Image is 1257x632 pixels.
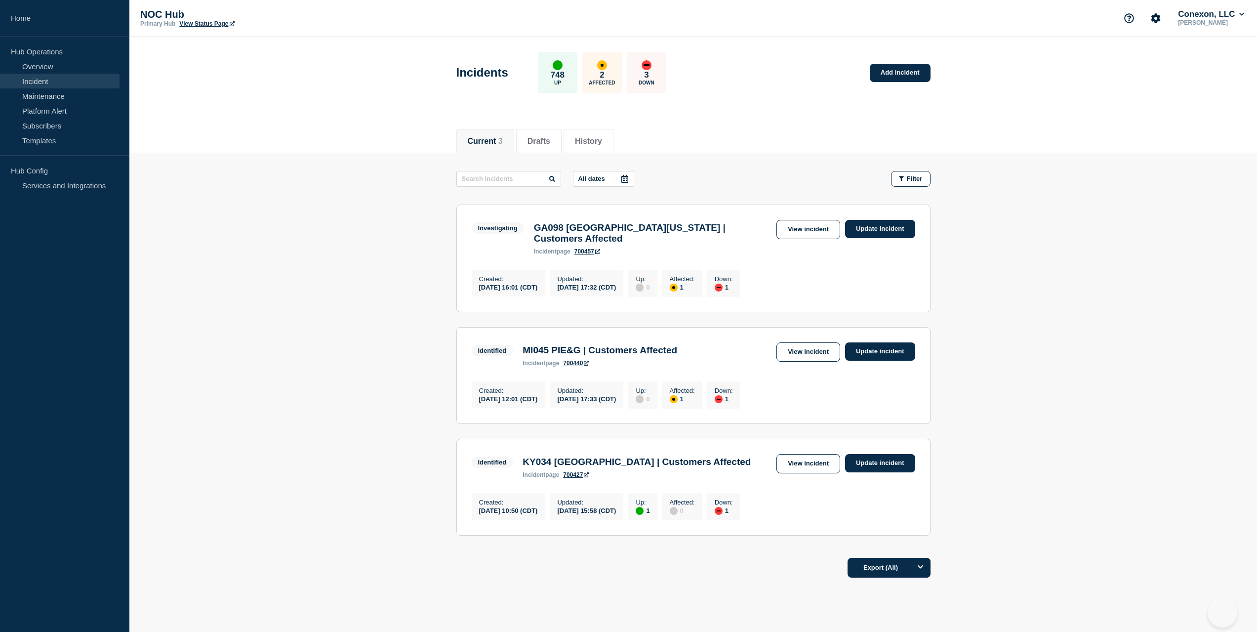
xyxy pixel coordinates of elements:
p: Created : [479,387,538,394]
span: Investigating [472,222,524,234]
h1: Incidents [456,66,508,80]
h3: GA098 [GEOGRAPHIC_DATA][US_STATE] | Customers Affected [534,222,771,244]
div: 1 [670,283,695,292]
div: 0 [636,283,649,292]
p: Created : [479,275,538,283]
button: Options [911,558,931,578]
div: affected [670,284,678,292]
div: [DATE] 12:01 (CDT) [479,394,538,403]
span: incident [523,360,545,367]
div: [DATE] 17:32 (CDT) [557,283,616,291]
div: [DATE] 17:33 (CDT) [557,394,616,403]
a: View incident [776,454,840,473]
p: 2 [600,70,604,80]
a: View Status Page [179,20,234,27]
p: page [523,360,559,367]
a: 700440 [563,360,589,367]
div: up [553,60,563,70]
button: Support [1119,8,1139,29]
div: 1 [715,506,733,515]
a: View incident [776,220,840,239]
div: up [636,507,644,515]
p: Updated : [557,387,616,394]
p: Created : [479,499,538,506]
a: Add incident [870,64,931,82]
div: down [715,395,723,403]
div: 1 [636,506,649,515]
button: Current 3 [468,137,503,146]
button: History [575,137,602,146]
a: Update incident [845,454,915,472]
p: Updated : [557,499,616,506]
p: Down [639,80,654,85]
p: 3 [644,70,649,80]
p: Updated : [557,275,616,283]
span: 3 [498,137,503,145]
p: NOC Hub [140,9,338,20]
p: All dates [578,175,605,182]
div: disabled [670,507,678,515]
span: Identified [472,345,513,356]
button: Account settings [1145,8,1166,29]
div: down [715,507,723,515]
div: 0 [670,506,695,515]
div: [DATE] 15:58 (CDT) [557,506,616,514]
p: Affected : [670,275,695,283]
a: 700457 [574,248,600,255]
p: Affected : [670,387,695,394]
div: down [715,284,723,292]
div: 1 [670,394,695,403]
div: 0 [636,394,649,403]
p: Down : [715,387,733,394]
a: Update incident [845,220,915,238]
p: 748 [551,70,565,80]
p: Up : [636,387,649,394]
span: Filter [907,175,923,182]
button: Filter [891,171,931,187]
p: Primary Hub [140,20,175,27]
p: Affected : [670,499,695,506]
a: Update incident [845,342,915,361]
p: Up : [636,499,649,506]
p: Up : [636,275,649,283]
a: View incident [776,342,840,362]
button: Export (All) [848,558,931,578]
h3: MI045 PIE&G | Customers Affected [523,345,677,356]
p: Down : [715,275,733,283]
div: [DATE] 10:50 (CDT) [479,506,538,514]
button: All dates [573,171,634,187]
iframe: Help Scout Beacon - Open [1208,598,1237,628]
div: affected [597,60,607,70]
p: Up [554,80,561,85]
div: [DATE] 16:01 (CDT) [479,283,538,291]
div: down [642,60,651,70]
p: page [523,471,559,478]
p: Down : [715,499,733,506]
span: Identified [472,457,513,468]
div: 1 [715,394,733,403]
h3: KY034 [GEOGRAPHIC_DATA] | Customers Affected [523,457,751,467]
span: incident [523,471,545,478]
button: Conexon, LLC [1176,9,1246,19]
div: 1 [715,283,733,292]
button: Drafts [527,137,550,146]
div: disabled [636,284,644,292]
p: Affected [589,80,615,85]
p: page [534,248,570,255]
a: 700427 [563,471,589,478]
span: incident [534,248,557,255]
div: affected [670,395,678,403]
p: [PERSON_NAME] [1176,19,1246,26]
div: disabled [636,395,644,403]
input: Search incidents [456,171,561,187]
